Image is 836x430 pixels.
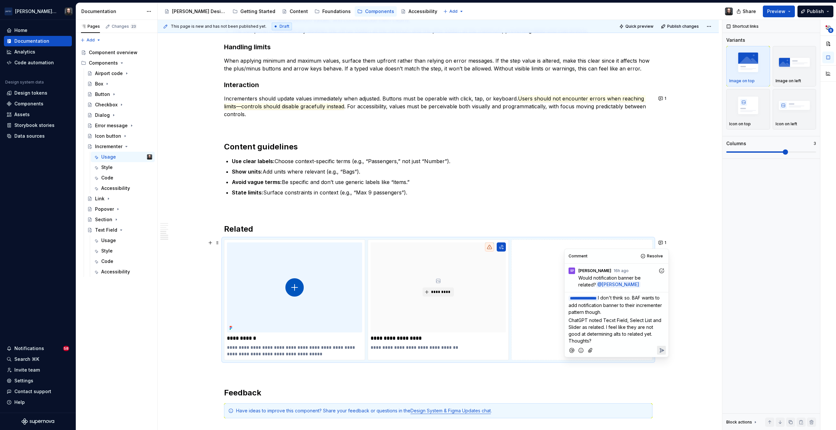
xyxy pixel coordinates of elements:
[172,8,226,15] div: [PERSON_NAME] Design
[4,99,72,109] a: Components
[230,6,278,17] a: Getting Started
[78,58,155,68] div: Components
[14,377,33,384] div: Settings
[130,24,137,29] span: 23
[4,354,72,364] button: Search ⌘K
[449,9,458,14] span: Add
[4,343,72,354] button: Notifications58
[4,365,72,375] a: Invite team
[224,388,652,398] h2: Feedback
[4,386,72,397] button: Contact support
[78,36,103,45] button: Add
[240,8,275,15] div: Getting Started
[101,164,113,171] div: Style
[95,101,118,108] div: Checkbox
[14,388,51,395] div: Contact support
[647,253,663,259] span: Resolve
[602,282,639,287] span: [PERSON_NAME]
[4,397,72,407] button: Help
[85,89,155,100] a: Button
[733,6,760,17] button: Share
[95,206,114,212] div: Popover
[14,49,35,55] div: Analytics
[14,27,27,34] div: Home
[4,57,72,68] a: Code automation
[726,140,746,147] div: Columns
[279,6,311,17] a: Content
[85,204,155,214] a: Popover
[91,152,155,162] a: UsageTeunis Vorsteveld
[224,224,652,234] h2: Related
[81,8,143,15] div: Documentation
[95,133,121,139] div: Icon button
[659,22,702,31] button: Publish changes
[569,295,663,315] span: I don't think so. BAF wants to add notification banner to their incrementer pattern though.
[85,110,155,120] a: Dialog
[101,258,113,265] div: Code
[726,37,745,43] div: Variants
[409,8,437,15] div: Accessibility
[101,175,113,181] div: Code
[14,345,44,352] div: Notifications
[85,141,155,152] a: Incrementer
[85,214,155,225] a: Section
[101,248,113,254] div: Style
[322,8,351,15] div: Foundations
[95,195,104,202] div: Link
[87,38,95,43] span: Add
[63,346,69,351] span: 58
[5,8,12,15] img: f0306bc8-3074-41fb-b11c-7d2e8671d5eb.png
[101,185,130,192] div: Accessibility
[4,47,72,57] a: Analytics
[290,8,308,15] div: Content
[4,109,72,120] a: Assets
[828,28,833,33] span: 6
[773,89,816,130] button: placeholderIcon on left
[625,24,653,29] span: Quick preview
[729,78,755,84] p: Image on top
[78,47,155,277] div: Page tree
[577,346,586,355] button: Add emoji
[91,173,155,183] a: Code
[236,407,648,414] div: Have ideas to improve this component? Share your feedback or questions in the .
[95,70,123,77] div: Airport code
[578,268,611,273] span: [PERSON_NAME]
[162,6,229,17] a: [PERSON_NAME] Design
[224,95,652,118] p: Incrementers should update values immediately when adjusted. Buttons must be operable with click,...
[729,93,767,117] img: placeholder
[567,292,666,344] div: Composer editor
[773,46,816,86] button: placeholderImage on left
[398,6,440,17] a: Accessibility
[95,81,103,87] div: Box
[85,225,155,235] a: Text Field
[729,50,767,74] img: placeholder
[596,281,640,288] span: @
[5,80,44,85] div: Design system data
[667,24,699,29] span: Publish changes
[232,179,282,185] strong: Avoid vague terms:
[91,246,155,256] a: Style
[171,24,266,29] span: This page is new and has not been published yet.
[91,267,155,277] a: Accessibility
[776,93,813,117] img: placeholder
[657,266,666,275] button: Add reaction
[4,36,72,46] a: Documentation
[95,122,128,129] div: Error message
[101,269,130,275] div: Accessibility
[665,96,666,101] span: 1
[763,6,795,17] button: Preview
[657,346,666,355] button: Reply
[355,6,397,17] a: Components
[365,8,394,15] div: Components
[14,111,30,118] div: Assets
[639,252,666,261] button: Resolve
[569,253,587,259] div: Comment
[567,346,576,355] button: Mention someone
[14,100,43,107] div: Components
[14,90,47,96] div: Design tokens
[224,57,652,72] p: When applying minimum and maximum values, surface them upfront rather than relying on error messa...
[162,5,440,18] div: Page tree
[78,47,155,58] a: Component overview
[232,178,652,186] p: Be specific and don’t use generic labels like “items.”
[89,60,118,66] div: Components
